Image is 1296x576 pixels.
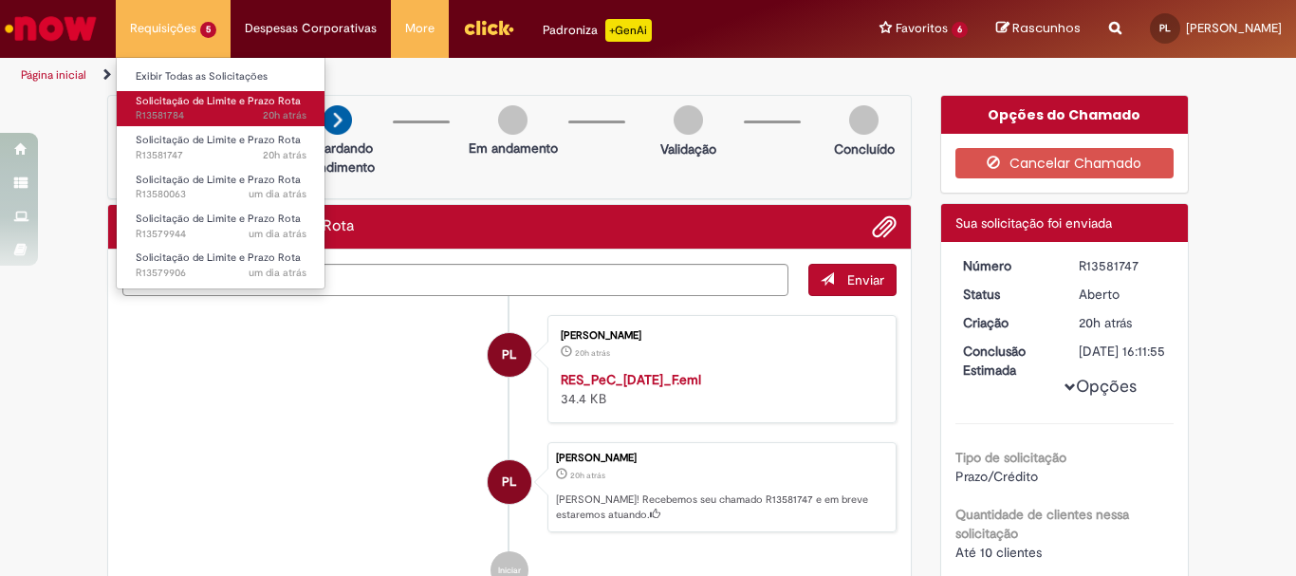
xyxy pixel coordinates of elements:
[543,19,652,42] div: Padroniza
[1079,256,1167,275] div: R13581747
[949,256,1065,275] dt: Número
[955,468,1038,485] span: Prazo/Crédito
[498,105,528,135] img: img-circle-grey.png
[488,460,531,504] div: Pedro Francisco Cipriano E Lima
[941,96,1189,134] div: Opções do Chamado
[955,449,1066,466] b: Tipo de solicitação
[896,19,948,38] span: Favoritos
[570,470,605,481] time: 30/09/2025 14:11:51
[130,19,196,38] span: Requisições
[1159,22,1171,34] span: PL
[200,22,216,38] span: 5
[952,22,968,38] span: 6
[116,57,325,289] ul: Requisições
[291,139,383,177] p: Aguardando atendimento
[405,19,435,38] span: More
[117,170,325,205] a: Aberto R13580063 : Solicitação de Limite e Prazo Rota
[122,442,897,533] li: Pedro Francisco Cipriano E Lima
[117,248,325,283] a: Aberto R13579906 : Solicitação de Limite e Prazo Rota
[136,227,306,242] span: R13579944
[996,20,1081,38] a: Rascunhos
[561,370,877,408] div: 34.4 KB
[1079,314,1132,331] time: 30/09/2025 14:11:51
[561,330,877,342] div: [PERSON_NAME]
[605,19,652,42] p: +GenAi
[556,453,886,464] div: [PERSON_NAME]
[117,91,325,126] a: Aberto R13581784 : Solicitação de Limite e Prazo Rota
[245,19,377,38] span: Despesas Corporativas
[323,105,352,135] img: arrow-next.png
[249,266,306,280] span: um dia atrás
[949,342,1065,380] dt: Conclusão Estimada
[949,285,1065,304] dt: Status
[955,544,1042,561] span: Até 10 clientes
[561,371,701,388] a: RES_PeC_[DATE]_F.eml
[21,67,86,83] a: Página inicial
[575,347,610,359] span: 20h atrás
[249,266,306,280] time: 30/09/2025 09:03:03
[808,264,897,296] button: Enviar
[136,94,301,108] span: Solicitação de Limite e Prazo Rota
[949,313,1065,332] dt: Criação
[955,214,1112,232] span: Sua solicitação foi enviada
[1079,314,1132,331] span: 20h atrás
[1079,285,1167,304] div: Aberto
[263,108,306,122] span: 20h atrás
[136,108,306,123] span: R13581784
[136,173,301,187] span: Solicitação de Limite e Prazo Rota
[849,105,879,135] img: img-circle-grey.png
[136,212,301,226] span: Solicitação de Limite e Prazo Rota
[263,148,306,162] span: 20h atrás
[502,332,516,378] span: PL
[488,333,531,377] div: Pedro Francisco Cipriano E Lima
[1079,313,1167,332] div: 30/09/2025 14:11:51
[556,492,886,522] p: [PERSON_NAME]! Recebemos seu chamado R13581747 e em breve estaremos atuando.
[955,506,1129,542] b: Quantidade de clientes nessa solicitação
[136,266,306,281] span: R13579906
[570,470,605,481] span: 20h atrás
[263,108,306,122] time: 30/09/2025 14:15:38
[117,209,325,244] a: Aberto R13579944 : Solicitação de Limite e Prazo Rota
[136,148,306,163] span: R13581747
[1079,342,1167,361] div: [DATE] 16:11:55
[955,148,1175,178] button: Cancelar Chamado
[2,9,100,47] img: ServiceNow
[575,347,610,359] time: 30/09/2025 14:11:03
[14,58,850,93] ul: Trilhas de página
[502,459,516,505] span: PL
[872,214,897,239] button: Adicionar anexos
[1012,19,1081,37] span: Rascunhos
[463,13,514,42] img: click_logo_yellow_360x200.png
[1186,20,1282,36] span: [PERSON_NAME]
[136,251,301,265] span: Solicitação de Limite e Prazo Rota
[834,139,895,158] p: Concluído
[136,187,306,202] span: R13580063
[249,187,306,201] span: um dia atrás
[660,139,716,158] p: Validação
[249,227,306,241] span: um dia atrás
[674,105,703,135] img: img-circle-grey.png
[117,66,325,87] a: Exibir Todas as Solicitações
[469,139,558,158] p: Em andamento
[122,264,788,296] textarea: Digite sua mensagem aqui...
[136,133,301,147] span: Solicitação de Limite e Prazo Rota
[117,130,325,165] a: Aberto R13581747 : Solicitação de Limite e Prazo Rota
[847,271,884,288] span: Enviar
